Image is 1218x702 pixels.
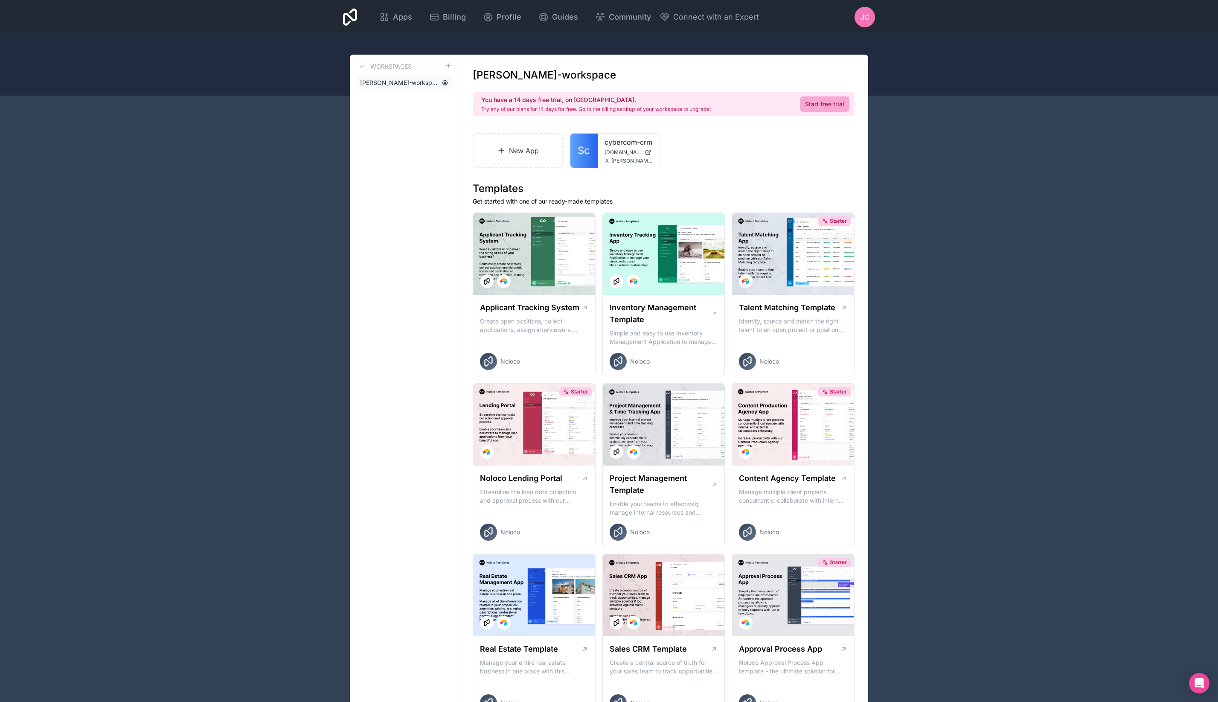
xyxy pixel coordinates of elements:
img: Airtable Logo [500,619,507,626]
a: Workspaces [357,61,412,72]
h3: Workspaces [370,62,412,71]
img: Airtable Logo [742,619,749,626]
a: cybercom-crm [605,137,653,147]
p: Manage multiple client projects concurrently, collaborate with internal and external stakeholders... [739,488,847,505]
span: Noloco [630,357,650,366]
span: [PERSON_NAME]-workspace [360,79,438,87]
img: Airtable Logo [500,278,507,285]
h1: Noloco Lending Portal [480,472,562,484]
span: Starter [830,218,847,224]
p: Try any of our plans for 14 days for free. Go to the billing settings of your workspace to upgrade! [481,106,711,113]
span: JC [860,12,869,22]
span: Connect with an Expert [673,11,759,23]
h1: Talent Matching Template [739,302,835,314]
p: Get started with one of our ready-made templates [473,197,855,206]
a: Guides [532,8,585,26]
h1: Project Management Template [610,472,712,496]
span: Apps [393,11,412,23]
h1: Applicant Tracking System [480,302,579,314]
h1: Real Estate Template [480,643,558,655]
h1: Content Agency Template [739,472,836,484]
a: Start free trial [800,96,849,112]
h1: Templates [473,182,855,195]
img: Airtable Logo [742,449,749,455]
div: Open Intercom Messenger [1189,673,1209,693]
a: [DOMAIN_NAME] [605,149,653,156]
span: Starter [830,559,847,566]
span: Profile [497,11,521,23]
img: Airtable Logo [483,449,490,455]
a: Profile [476,8,528,26]
a: Sc [570,134,598,168]
span: Noloco [630,528,650,536]
p: Simple and easy to use Inventory Management Application to manage your stock, orders and Manufact... [610,329,718,346]
span: Starter [571,388,588,395]
span: Noloco [759,357,779,366]
h1: Sales CRM Template [610,643,687,655]
span: Noloco [759,528,779,536]
h1: Inventory Management Template [610,302,712,326]
a: [PERSON_NAME]-workspace [357,75,452,90]
img: Airtable Logo [742,278,749,285]
a: Community [588,8,658,26]
p: Manage your entire real estate business in one place with this comprehensive real estate transact... [480,658,588,676]
span: Starter [830,388,847,395]
a: New App [473,133,563,168]
a: Billing [422,8,473,26]
span: Billing [443,11,466,23]
p: Create a central source of truth for your sales team to track opportunities, manage multiple acco... [610,658,718,676]
a: Apps [372,8,419,26]
p: Identify, source and match the right talent to an open project or position with our Talent Matchi... [739,317,847,334]
button: Connect with an Expert [660,11,759,23]
span: Guides [552,11,578,23]
p: Enable your teams to effectively manage internal resources and execute client projects on time. [610,500,718,517]
h1: Approval Process App [739,643,822,655]
p: Noloco Approval Process App template - the ultimate solution for managing your employee's time of... [739,658,847,676]
h2: You have a 14 days free trial, on [GEOGRAPHIC_DATA]. [481,96,711,104]
span: Noloco [500,357,520,366]
span: [PERSON_NAME][EMAIL_ADDRESS][PERSON_NAME][DOMAIN_NAME] [611,157,653,164]
h1: [PERSON_NAME]-workspace [473,68,616,82]
span: Sc [578,144,590,157]
p: Create open positions, collect applications, assign interviewers, centralise candidate feedback a... [480,317,588,334]
span: [DOMAIN_NAME] [605,149,641,156]
span: Noloco [500,528,520,536]
img: Airtable Logo [630,449,637,455]
img: Airtable Logo [630,278,637,285]
p: Streamline the loan data collection and approval process with our Lending Portal template. [480,488,588,505]
img: Airtable Logo [630,619,637,626]
span: Community [609,11,651,23]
